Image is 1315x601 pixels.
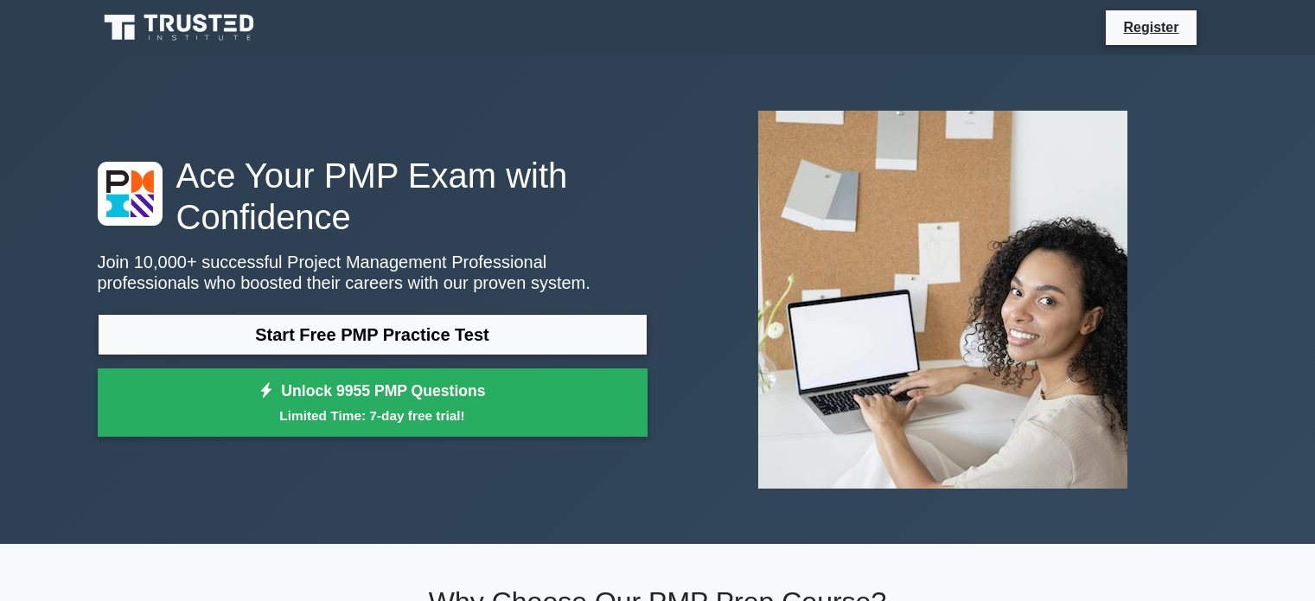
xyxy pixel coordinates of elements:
[98,155,648,238] h1: Ace Your PMP Exam with Confidence
[1113,16,1189,38] a: Register
[98,368,648,438] a: Unlock 9955 PMP QuestionsLimited Time: 7-day free trial!
[119,406,626,425] small: Limited Time: 7-day free trial!
[98,252,648,293] p: Join 10,000+ successful Project Management Professional professionals who boosted their careers w...
[98,314,648,355] a: Start Free PMP Practice Test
